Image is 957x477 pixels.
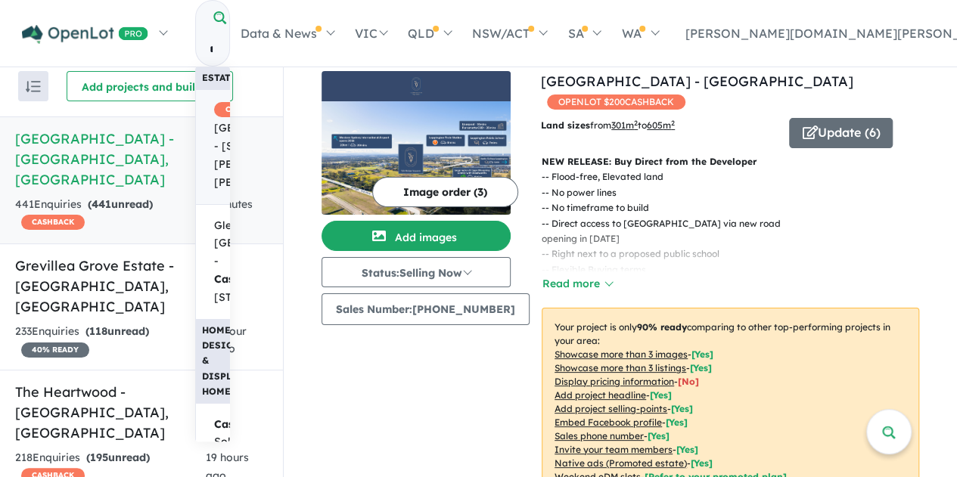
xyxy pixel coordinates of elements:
[542,185,931,200] p: - - No power lines
[542,262,931,277] p: - - Flexible Buying terms
[214,272,241,286] strong: Casa
[542,275,613,293] button: Read more
[541,119,590,131] b: Land sizes
[634,119,638,127] sup: 2
[202,72,243,83] b: Estates
[676,444,698,455] span: [ Yes ]
[555,376,674,387] u: Display pricing information
[542,169,931,184] p: - - Flood-free, Elevated land
[555,362,686,373] u: Showcase more than 3 listings
[21,215,85,230] span: CASHBACK
[691,457,713,469] span: [Yes]
[555,430,644,441] u: Sales phone number
[555,348,688,360] u: Showcase more than 3 images
[557,7,611,60] a: SA
[230,7,344,60] a: Data & News
[15,256,268,317] h5: Grevillea Grove Estate - [GEOGRAPHIC_DATA] , [GEOGRAPHIC_DATA]
[637,321,687,333] b: 90 % ready
[214,102,333,192] span: at [GEOGRAPHIC_DATA] - [STREET_ADDRESS][PERSON_NAME][PERSON_NAME]
[397,7,461,60] a: QLD
[542,216,931,247] p: - - Direct access to [GEOGRAPHIC_DATA] via new road opening in [DATE]
[789,118,893,148] button: Update (6)
[15,129,268,190] h5: [GEOGRAPHIC_DATA] - [GEOGRAPHIC_DATA] , [GEOGRAPHIC_DATA]
[542,154,919,169] p: NEW RELEASE: Buy Direct from the Developer
[555,403,667,414] u: Add project selling-points
[555,444,673,455] u: Invite your team members
[671,119,675,127] sup: 2
[90,451,108,464] span: 195
[15,382,268,443] h5: The Heartwood - [GEOGRAPHIC_DATA] , [GEOGRAPHIC_DATA]
[666,417,688,428] span: [ Yes ]
[344,7,397,60] a: VIC
[15,323,215,359] div: 233 Enquir ies
[541,73,853,90] a: [GEOGRAPHIC_DATA] - [GEOGRAPHIC_DATA]
[86,451,150,464] strong: ( unread)
[196,33,226,66] input: Try estate name, suburb, builder or developer
[611,7,668,60] a: WA
[691,348,713,360] span: [ Yes ]
[328,77,505,95] img: Leppington Square Estate - Leppington Logo
[214,102,278,117] span: CASHBACK
[671,403,693,414] span: [ Yes ]
[611,119,638,131] u: 301 m
[85,324,149,338] strong: ( unread)
[322,71,511,215] a: Leppington Square Estate - Leppington LogoLeppington Square Estate - Leppington
[542,200,931,215] p: - - No timeframe to build
[372,177,518,207] button: Image order (3)
[202,324,247,398] b: Home Designs & Display Homes
[15,196,199,232] div: 441 Enquir ies
[650,389,672,401] span: [ Yes ]
[67,71,233,101] button: Add projects and builders
[690,362,712,373] span: [ Yes ]
[647,119,675,131] u: 605 m
[89,324,107,338] span: 118
[648,430,670,441] span: [ Yes ]
[678,376,699,387] span: [ No ]
[214,217,334,307] span: Glenvill Homes at [GEOGRAPHIC_DATA] - [PERSON_NAME][STREET_ADDRESS]
[555,389,646,401] u: Add project headline
[461,7,557,60] a: NSW/ACT
[322,257,511,287] button: Status:Selling Now
[322,221,511,251] button: Add images
[22,25,148,44] img: Openlot PRO Logo White
[21,342,89,358] span: 40 % READY
[555,417,662,428] u: Embed Facebook profile
[322,293,530,325] button: Sales Number:[PHONE_NUMBER]
[214,417,241,431] strong: Casa
[88,197,153,211] strong: ( unread)
[542,246,931,262] p: - - Right next to a proposed public school
[92,197,111,211] span: 441
[547,94,685,110] span: OPENLOT $ 200 CASHBACK
[215,324,247,356] span: 1 hour ago
[195,204,233,320] a: Glenvill Homes at [GEOGRAPHIC_DATA] -Casa[PERSON_NAME][STREET_ADDRESS]
[26,81,41,92] img: sort.svg
[541,118,778,133] p: from
[638,119,675,131] span: to
[195,89,233,205] a: CASHBACK CASAat [GEOGRAPHIC_DATA] - [STREET_ADDRESS][PERSON_NAME][PERSON_NAME]
[322,101,511,215] img: Leppington Square Estate - Leppington
[555,457,687,469] u: Native ads (Promoted estate)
